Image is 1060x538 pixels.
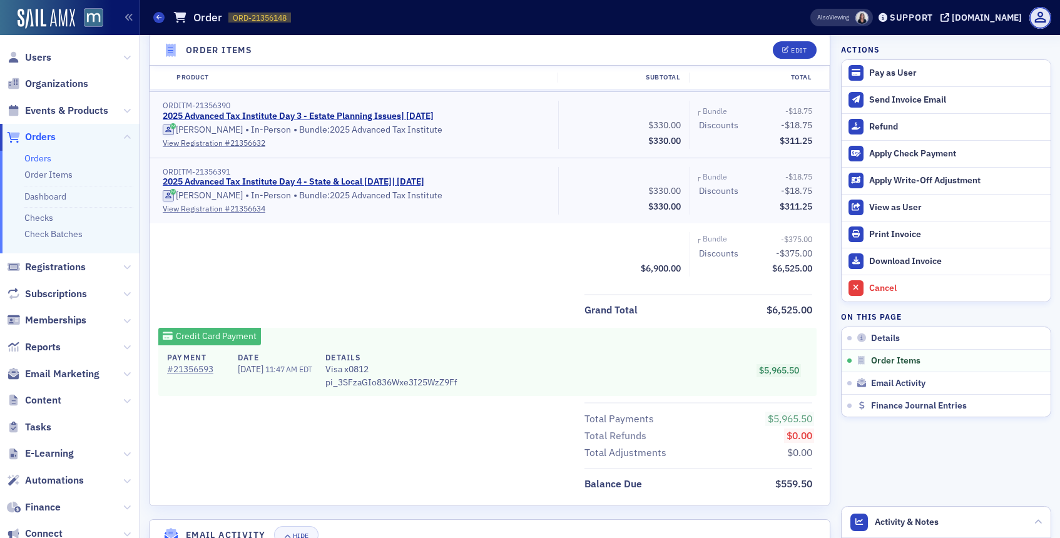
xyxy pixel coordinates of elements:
a: E-Learning [7,447,74,460]
a: Users [7,51,51,64]
span: • [293,190,297,202]
a: Organizations [7,77,88,91]
span: Content [25,393,61,407]
a: #21356593 [167,363,225,376]
span: Tasks [25,420,51,434]
div: Total [689,73,820,83]
span: Details [871,333,900,344]
div: In-Person Bundle: 2025 Advanced Tax Institute [163,124,549,136]
a: Subscriptions [7,287,87,301]
span: Order Items [871,355,920,367]
span: Orders [25,130,56,144]
a: [PERSON_NAME] [163,190,243,201]
h4: Order Items [186,44,252,57]
span: Total Adjustments [584,445,671,460]
div: Total Payments [584,412,654,427]
div: pi_3SFzaGIo836Wxe3I25WzZ9Ff [325,352,457,389]
div: Bundle [703,233,727,244]
div: Grand Total [584,303,638,318]
span: 11:47 AM [265,364,297,374]
span: $6,900.00 [641,263,681,274]
a: View Registration #21356632 [163,137,549,148]
div: In-Person Bundle: 2025 Advanced Tax Institute [163,190,549,202]
span: -$18.75 [785,171,812,181]
span: Profile [1029,7,1051,29]
div: [PERSON_NAME] [176,124,243,136]
div: ORDITM-21356391 [163,167,549,176]
span: ┌ [696,107,700,117]
span: ┌ [696,173,700,183]
button: Refund [842,113,1051,140]
span: Bundle [703,233,731,244]
span: Kelly Brown [855,11,869,24]
a: [PERSON_NAME] [163,124,243,136]
div: Apply Check Payment [869,148,1044,160]
h4: On this page [841,311,1051,322]
div: Discounts [699,247,738,260]
span: $330.00 [648,185,681,196]
div: [DOMAIN_NAME] [952,12,1022,23]
div: Pay as User [869,68,1044,79]
div: Product [168,73,558,83]
a: Orders [7,130,56,144]
a: Reports [7,340,61,354]
span: Subscriptions [25,287,87,301]
div: Subtotal [558,73,689,83]
a: Events & Products [7,104,108,118]
span: $0.00 [787,446,812,459]
a: Email Marketing [7,367,99,381]
div: Bundle [703,171,727,182]
h1: Order [193,10,222,25]
div: Edit [791,47,807,54]
span: Activity & Notes [875,515,939,529]
h4: Date [238,352,312,363]
div: Support [890,12,933,23]
span: Email Activity [871,378,925,389]
a: 2025 Advanced Tax Institute Day 3 - Estate Planning Issues| [DATE] [163,111,434,122]
span: Finance Journal Entries [871,400,967,412]
h4: Actions [841,44,880,55]
span: Users [25,51,51,64]
img: SailAMX [18,9,75,29]
span: Memberships [25,313,86,327]
span: Events & Products [25,104,108,118]
div: ORDITM-21356390 [163,101,549,110]
span: • [245,190,249,202]
span: $5,965.50 [759,365,799,376]
span: Discounts [699,185,743,198]
div: Bundle [703,105,727,116]
span: Automations [25,474,84,487]
button: Apply Check Payment [842,140,1051,167]
span: -$375.00 [781,234,812,244]
span: $330.00 [648,201,681,212]
span: ┌ [696,235,700,245]
h4: Details [325,352,457,363]
div: Also [817,13,829,21]
button: View as User [842,194,1051,221]
div: Total Refunds [584,429,646,444]
div: Apply Write-Off Adjustment [869,175,1044,186]
div: Discounts [699,119,738,132]
a: Registrations [7,260,86,274]
span: -$18.75 [781,185,812,196]
span: $6,525.00 [767,303,812,316]
div: Cancel [869,283,1044,294]
div: Discounts [699,185,738,198]
span: $5,965.50 [768,412,812,425]
span: $311.25 [780,135,812,146]
a: Orders [24,153,51,164]
a: Print Invoice [842,221,1051,248]
a: Order Items [24,169,73,180]
span: Balance Due [584,477,646,492]
div: View as User [869,202,1044,213]
h4: Payment [167,352,225,363]
a: Tasks [7,420,51,434]
span: Total Payments [584,412,658,427]
a: View Homepage [75,8,103,29]
span: Bundle [703,171,731,182]
a: 2025 Advanced Tax Institute Day 4 - State & Local [DATE]| [DATE] [163,176,424,188]
button: Edit [773,41,816,59]
a: Automations [7,474,84,487]
a: Memberships [7,313,86,327]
